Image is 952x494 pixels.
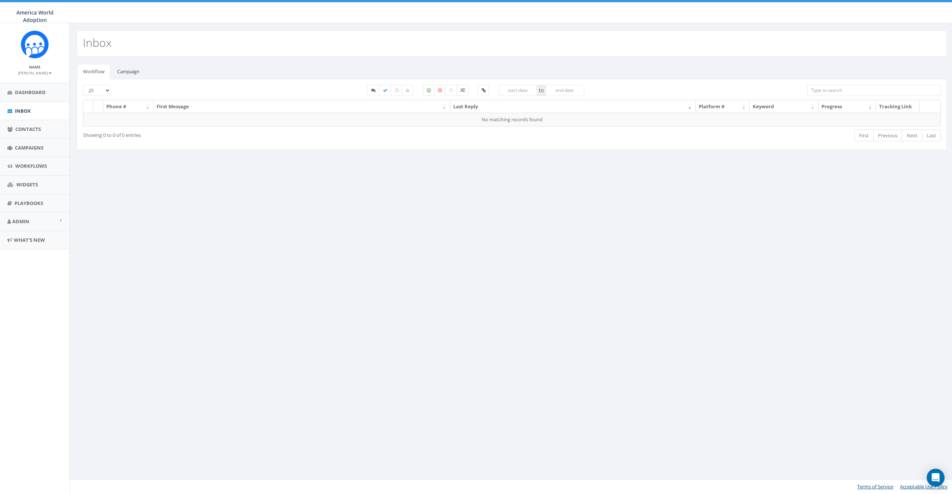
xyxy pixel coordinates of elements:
[900,483,948,490] a: Acceptable Use Policy
[83,129,434,139] div: Showing 0 to 0 of 0 entries
[29,64,41,70] small: Name
[450,100,696,113] th: Last Reply: activate to sort column ascending
[83,113,941,126] td: No matching records found
[103,100,154,113] th: Phone #: activate to sort column ascending
[445,85,457,96] label: Neutral
[873,129,902,142] a: Previous
[456,85,469,96] label: Mixed
[477,85,489,96] label: Clicked
[876,100,920,113] th: Tracking Link
[696,100,750,113] th: Platform #: activate to sort column ascending
[15,89,46,96] span: Dashboard
[77,64,110,79] a: Workflow
[18,70,52,76] small: [PERSON_NAME]
[15,163,47,169] span: Workflows
[21,31,49,58] img: Rally_Corp_Icon.png
[927,469,945,487] div: Open Intercom Messenger
[14,237,45,243] span: What's New
[854,129,874,142] a: First
[750,100,818,113] th: Keyword: activate to sort column ascending
[818,100,876,113] th: Progress: activate to sort column ascending
[922,129,941,142] a: Last
[537,85,546,96] span: to
[15,126,41,132] span: Contacts
[18,69,52,76] a: [PERSON_NAME]
[902,129,922,142] a: Next
[499,85,537,96] input: start date
[83,36,112,49] h2: Inbox
[12,218,29,225] span: Admin
[807,85,941,96] input: Type to search
[857,483,893,490] a: Terms of Service
[402,85,413,96] label: Closed
[154,100,450,113] th: First Message: activate to sort column ascending
[16,181,38,188] span: Widgets
[546,85,584,96] input: end date
[15,144,44,151] span: Campaigns
[379,85,392,96] label: Completed
[434,85,446,96] label: Negative
[111,64,145,79] a: Campaign
[16,9,54,23] span: America World Adoption
[15,108,31,114] span: Inbox
[15,200,43,206] span: Playbooks
[391,85,403,96] label: Expired
[367,85,380,96] label: Started
[423,85,435,96] label: Positive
